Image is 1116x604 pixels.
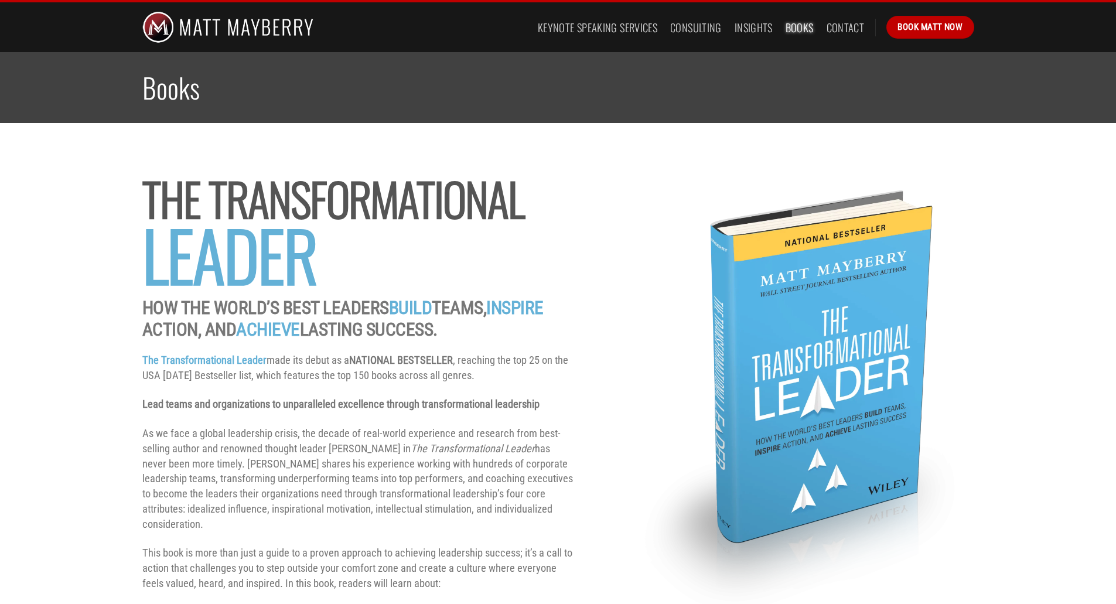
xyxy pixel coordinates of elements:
img: Matt Mayberry [142,2,314,52]
span: Lead teams and organizations to unparalleled excellence through transformational leadership [142,398,540,410]
a: Contact [827,17,865,38]
em: The Transformational Leader [411,442,535,455]
strong: Achieve [236,319,300,340]
h2: The Transformational [142,176,574,288]
span: Book Matt Now [897,20,963,34]
p: How the World’s Best Leaders Teams, Action, And Lasting Success. [142,297,574,341]
strong: Build [389,297,432,319]
strong: NATIONAL BESTSELLER [349,354,453,366]
span: Leader [142,204,317,304]
p: As we face a global leadership crisis, the decade of real-world experience and research from best... [142,426,574,531]
a: Keynote Speaking Services [538,17,657,38]
a: Book Matt Now [886,16,974,38]
p: made its debut as a , reaching the top 25 on the USA [DATE] Bestseller list, which features the t... [142,353,574,383]
p: This book is more than just a guide to a proven approach to achieving leadership success; it’s a ... [142,545,574,591]
span: The Transformational Leader [142,354,267,366]
a: Books [786,17,814,38]
strong: Inspire [486,297,544,319]
a: Consulting [670,17,722,38]
a: Insights [735,17,773,38]
span: Books [142,67,200,108]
